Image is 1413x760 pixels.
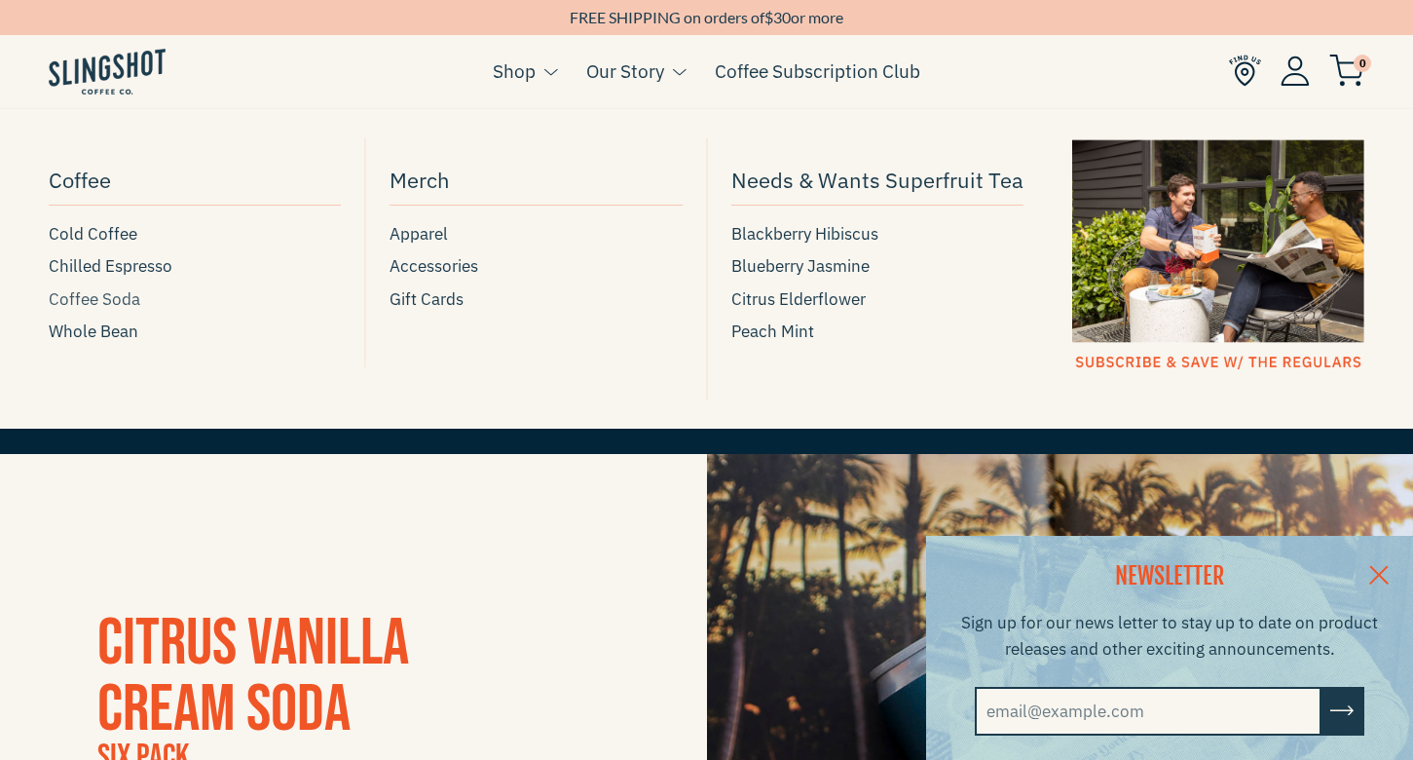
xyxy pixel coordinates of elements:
span: Merch [390,163,450,197]
a: Citrus Elderflower [731,286,1023,313]
span: Cold Coffee [49,221,137,247]
p: Sign up for our news letter to stay up to date on product releases and other exciting announcements. [950,610,1389,663]
span: Chilled Espresso [49,253,172,280]
a: Merch [390,158,682,206]
a: Accessories [390,253,682,280]
span: Peach Mint [731,319,814,345]
span: Coffee [49,163,111,197]
span: 0 [1354,55,1371,72]
a: Chilled Espresso [49,253,341,280]
img: Find Us [1229,55,1261,87]
a: Shop [493,57,536,86]
a: Needs & Wants Superfruit Tea [731,158,1023,206]
span: Blueberry Jasmine [731,253,870,280]
span: Blackberry Hibiscus [731,221,878,247]
span: Whole Bean [49,319,138,345]
span: Apparel [390,221,448,247]
img: cart [1329,55,1364,87]
a: 0 [1329,59,1364,83]
a: Apparel [390,221,682,247]
a: Blackberry Hibiscus [731,221,1023,247]
span: Coffee Soda [49,286,140,313]
a: Whole Bean [49,319,341,345]
span: 30 [773,8,791,26]
span: Gift Cards [390,286,464,313]
a: Our Story [586,57,664,86]
span: $ [764,8,773,26]
input: email@example.com [975,687,1321,736]
a: Peach Mint [731,319,1023,345]
a: Blueberry Jasmine [731,253,1023,280]
a: Cold Coffee [49,221,341,247]
img: Account [1281,56,1310,86]
span: Accessories [390,253,478,280]
a: Coffee Soda [49,286,341,313]
span: Needs & Wants Superfruit Tea [731,163,1023,197]
h2: NEWSLETTER [950,560,1389,593]
a: Gift Cards [390,286,682,313]
a: Coffee [49,158,341,206]
span: Citrus Elderflower [731,286,866,313]
a: Coffee Subscription Club [715,57,920,86]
